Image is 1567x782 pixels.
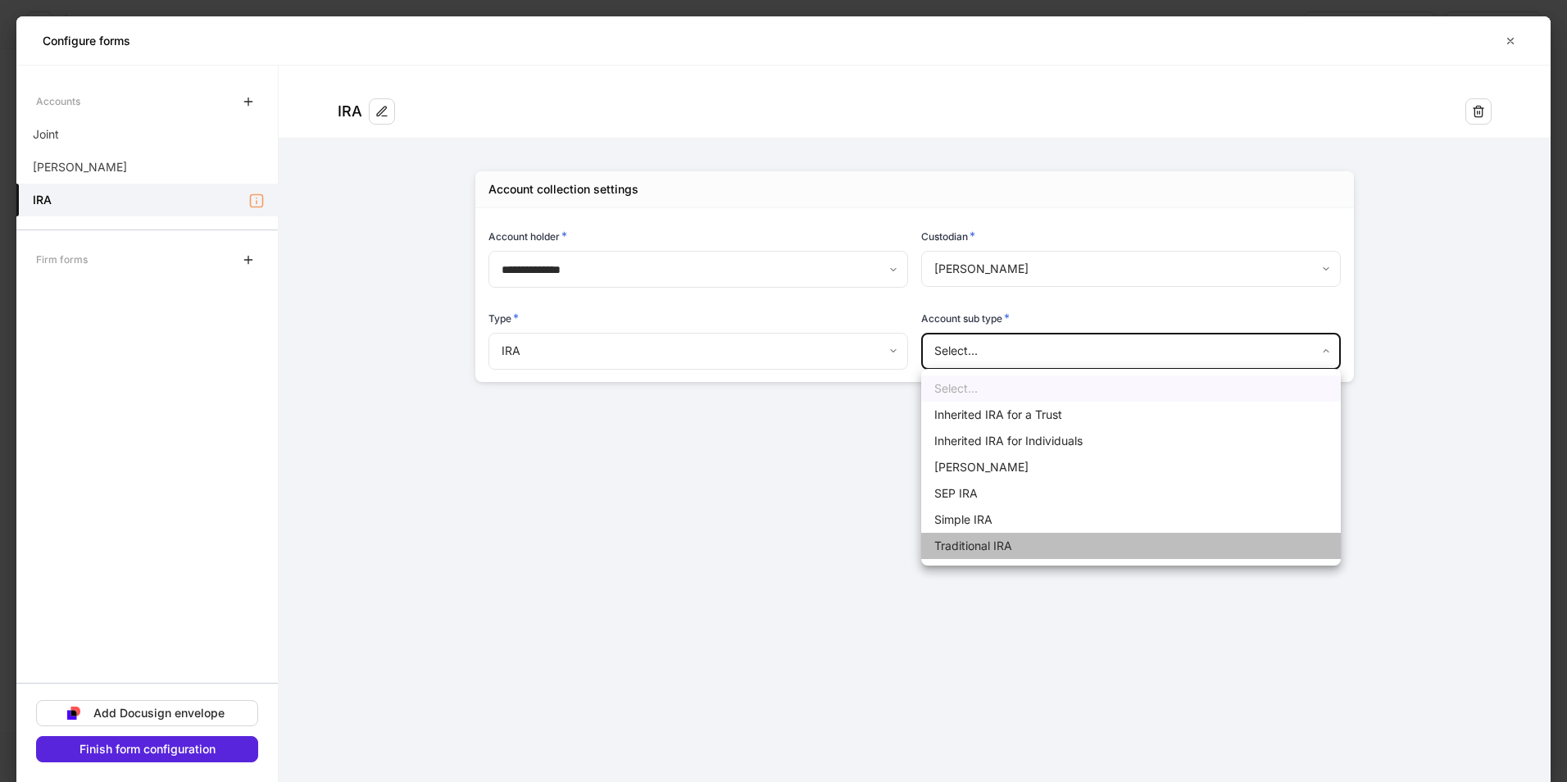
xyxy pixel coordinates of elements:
li: Traditional IRA [921,533,1341,559]
li: Inherited IRA for Individuals [921,428,1341,454]
li: SEP IRA [921,480,1341,507]
li: Inherited IRA for a Trust [921,402,1341,428]
li: Simple IRA [921,507,1341,533]
li: [PERSON_NAME] [921,454,1341,480]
